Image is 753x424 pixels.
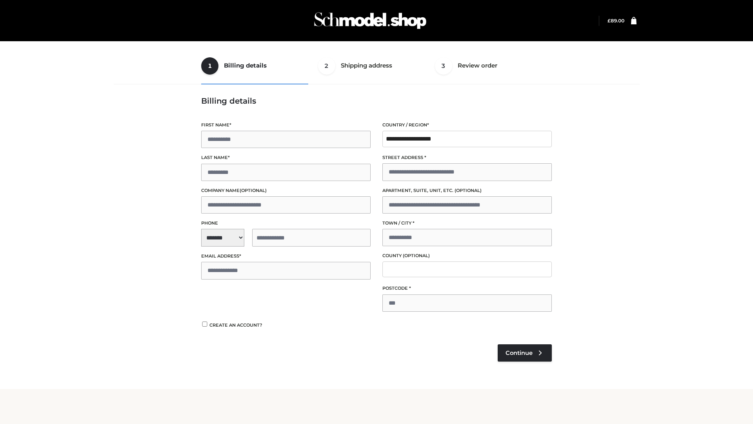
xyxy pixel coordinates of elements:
[382,252,552,260] label: County
[201,219,371,227] label: Phone
[382,285,552,292] label: Postcode
[403,253,430,258] span: (optional)
[455,188,482,193] span: (optional)
[201,154,371,161] label: Last name
[498,344,552,362] a: Continue
[382,154,552,161] label: Street address
[382,187,552,194] label: Apartment, suite, unit, etc.
[201,322,208,327] input: Create an account?
[506,349,533,356] span: Continue
[382,121,552,129] label: Country / Region
[201,252,371,260] label: Email address
[240,188,267,193] span: (optional)
[201,187,371,194] label: Company name
[311,5,429,36] img: Schmodel Admin 964
[201,96,552,106] h3: Billing details
[382,219,552,227] label: Town / City
[607,18,611,24] span: £
[607,18,624,24] bdi: 89.00
[201,121,371,129] label: First name
[209,322,262,328] span: Create an account?
[607,18,624,24] a: £89.00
